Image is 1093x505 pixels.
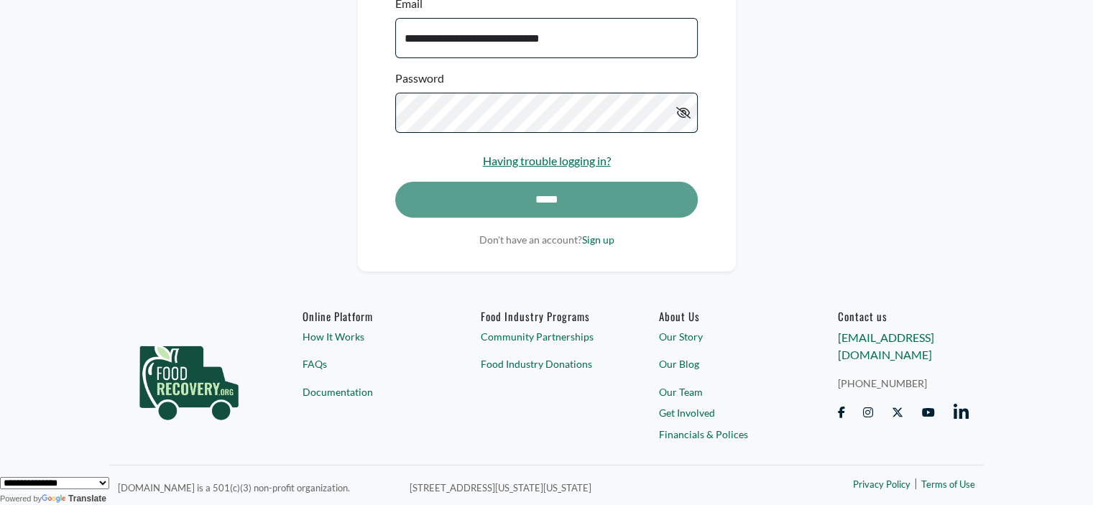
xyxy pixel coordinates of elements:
[395,70,444,87] label: Password
[659,356,790,371] a: Our Blog
[481,310,612,323] h6: Food Industry Programs
[303,329,434,344] a: How It Works
[659,310,790,323] a: About Us
[124,310,254,446] img: food_recovery_green_logo-76242d7a27de7ed26b67be613a865d9c9037ba317089b267e0515145e5e51427.png
[303,310,434,323] h6: Online Platform
[837,330,933,361] a: [EMAIL_ADDRESS][DOMAIN_NAME]
[395,232,697,247] p: Don't have an account?
[303,384,434,399] a: Documentation
[659,384,790,399] a: Our Team
[481,329,612,344] a: Community Partnerships
[837,376,969,391] a: [PHONE_NUMBER]
[42,494,106,504] a: Translate
[659,405,790,420] a: Get Involved
[42,494,68,504] img: Google Translate
[483,154,611,167] a: Having trouble logging in?
[582,233,614,246] a: Sign up
[659,427,790,442] a: Financials & Polices
[837,310,969,323] h6: Contact us
[659,329,790,344] a: Our Story
[481,356,612,371] a: Food Industry Donations
[303,356,434,371] a: FAQs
